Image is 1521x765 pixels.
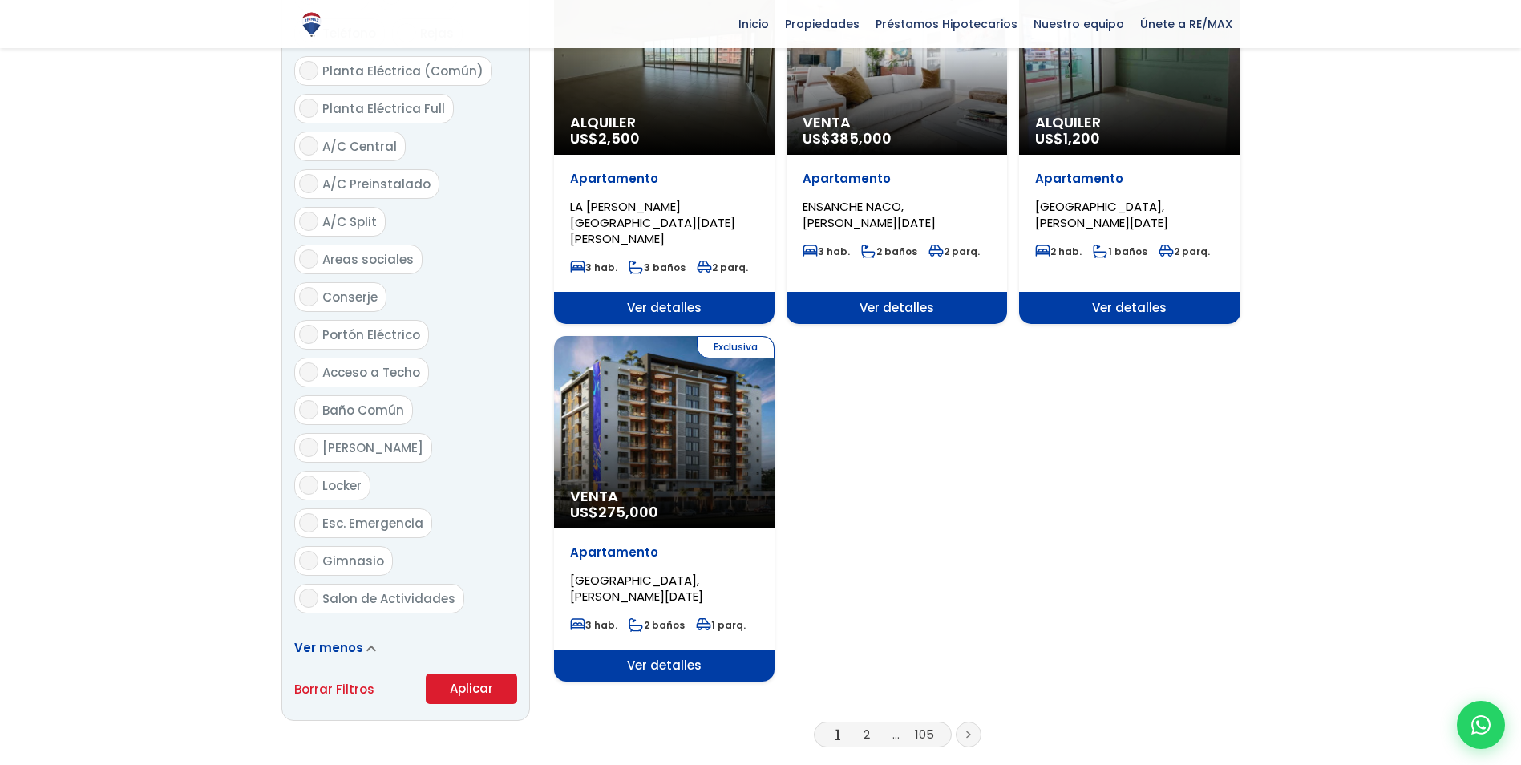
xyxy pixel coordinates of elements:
[299,438,318,457] input: [PERSON_NAME]
[1035,198,1168,231] span: [GEOGRAPHIC_DATA], [PERSON_NAME][DATE]
[554,336,775,682] a: Exclusiva Venta US$275,000 Apartamento [GEOGRAPHIC_DATA], [PERSON_NAME][DATE] 3 hab. 2 baños 1 pa...
[554,292,775,324] span: Ver detalles
[294,639,376,656] a: Ver menos
[299,287,318,306] input: Conserje
[803,171,991,187] p: Apartamento
[1093,245,1147,258] span: 1 baños
[570,128,640,148] span: US$
[554,650,775,682] span: Ver detalles
[322,251,414,268] span: Areas sociales
[1159,245,1210,258] span: 2 parq.
[1063,128,1100,148] span: 1,200
[1019,292,1240,324] span: Ver detalles
[697,336,775,358] span: Exclusiva
[570,544,758,561] p: Apartamento
[322,402,404,419] span: Baño Común
[299,174,318,193] input: A/C Preinstalado
[868,12,1025,36] span: Préstamos Hipotecarios
[299,476,318,495] input: Locker
[322,138,397,155] span: A/C Central
[1035,245,1082,258] span: 2 hab.
[928,245,980,258] span: 2 parq.
[299,249,318,269] input: Areas sociales
[915,726,934,743] a: 105
[864,726,870,743] a: 2
[299,99,318,118] input: Planta Eléctrica Full
[299,61,318,80] input: Planta Eléctrica (Común)
[299,400,318,419] input: Baño Común
[803,245,850,258] span: 3 hab.
[322,213,377,230] span: A/C Split
[570,618,617,632] span: 3 hab.
[803,198,936,231] span: ENSANCHE NACO, [PERSON_NAME][DATE]
[322,477,362,494] span: Locker
[629,618,685,632] span: 2 baños
[570,198,735,247] span: LA [PERSON_NAME][GEOGRAPHIC_DATA][DATE][PERSON_NAME]
[570,171,758,187] p: Apartamento
[570,488,758,504] span: Venta
[322,63,483,79] span: Planta Eléctrica (Común)
[570,572,703,605] span: [GEOGRAPHIC_DATA], [PERSON_NAME][DATE]
[598,502,658,522] span: 275,000
[629,261,686,274] span: 3 baños
[299,513,318,532] input: Esc. Emergencia
[294,679,374,699] a: Borrar Filtros
[297,10,326,38] img: Logo de REMAX
[322,100,445,117] span: Planta Eléctrica Full
[294,639,363,656] span: Ver menos
[322,439,423,456] span: [PERSON_NAME]
[1035,115,1224,131] span: Alquiler
[299,212,318,231] input: A/C Split
[322,515,423,532] span: Esc. Emergencia
[598,128,640,148] span: 2,500
[570,502,658,522] span: US$
[1025,12,1132,36] span: Nuestro equipo
[777,12,868,36] span: Propiedades
[697,261,748,274] span: 2 parq.
[803,115,991,131] span: Venta
[1132,12,1240,36] span: Únete a RE/MAX
[730,12,777,36] span: Inicio
[299,325,318,344] input: Portón Eléctrico
[861,245,917,258] span: 2 baños
[322,326,420,343] span: Portón Eléctrico
[570,261,617,274] span: 3 hab.
[322,289,378,306] span: Conserje
[570,115,758,131] span: Alquiler
[322,590,455,607] span: Salon de Actividades
[299,589,318,608] input: Salon de Actividades
[322,176,431,192] span: A/C Preinstalado
[1035,171,1224,187] p: Apartamento
[426,674,517,704] button: Aplicar
[831,128,892,148] span: 385,000
[299,136,318,156] input: A/C Central
[787,292,1007,324] span: Ver detalles
[299,551,318,570] input: Gimnasio
[322,552,384,569] span: Gimnasio
[892,726,900,743] a: ...
[299,362,318,382] input: Acceso a Techo
[835,726,840,743] a: 1
[803,128,892,148] span: US$
[696,618,746,632] span: 1 parq.
[1035,128,1100,148] span: US$
[322,364,420,381] span: Acceso a Techo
